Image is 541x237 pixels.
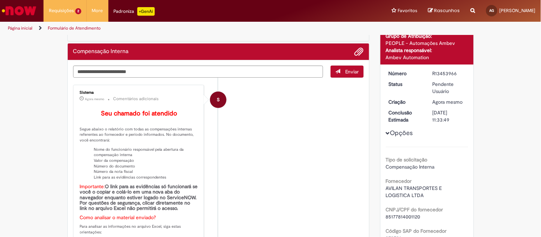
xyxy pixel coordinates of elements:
span: AVILAN TRANSPORTES E LOGISTICA LTDA [386,185,444,199]
span: Favoritos [398,7,418,14]
button: Enviar [331,66,364,78]
b: Tipo de solicitação [386,156,428,163]
div: Sistema [80,91,199,95]
p: +GenAi [137,7,155,16]
b: Código SAP do Fornecedor [386,228,447,234]
a: Formulário de Atendimento [48,25,101,31]
font: Importante: [80,183,105,190]
div: 27/08/2025 17:33:44 [433,98,466,105]
img: ServiceNow [1,4,37,18]
span: Agora mesmo [433,99,463,105]
dt: Status [383,81,427,88]
dt: Criação [383,98,427,105]
span: More [92,7,103,14]
b: Fornecedor [386,178,412,184]
div: Ambev Automation [386,54,468,61]
a: Rascunhos [428,7,460,14]
span: Requisições [49,7,74,14]
span: Rascunhos [434,7,460,14]
li: Link para as evidências correspondentes [94,175,199,180]
textarea: Digite sua mensagem aqui... [73,66,323,78]
div: R13453966 [433,70,466,77]
li: Valor da compensação [94,158,199,164]
a: Página inicial [8,25,32,31]
div: [DATE] 11:33:49 [433,109,466,123]
span: 2 [75,8,81,14]
div: Pendente Usuário [433,81,466,95]
div: Analista responsável: [386,47,468,54]
button: Adicionar anexos [354,47,364,56]
span: Enviar [345,68,359,75]
div: System [210,92,226,108]
b: CNPJ/CPF do fornecedor [386,206,443,213]
small: Comentários adicionais [113,96,159,102]
span: Agora mesmo [85,97,104,101]
p: Para analisar as informações no arquivo Excel, siga estas orientações: [80,224,199,235]
ul: Trilhas de página [5,22,355,35]
span: [PERSON_NAME] [500,7,536,14]
span: S [217,91,220,108]
div: Padroniza [114,7,155,16]
div: PEOPLE - Automações Ambev [386,40,468,47]
span: AG [490,8,494,13]
span: Compensação Interna [386,164,435,170]
span: 85177814001120 [386,213,420,220]
li: Número do documento [94,164,199,169]
div: Grupo de Atribuição: [386,32,468,40]
time: 27/08/2025 17:33:44 [433,99,463,105]
li: Nome do funcionário responsável pela abertura da compensação interna [94,147,199,158]
time: 27/08/2025 17:34:08 [85,97,104,101]
dt: Número [383,70,427,77]
h2: Compensação Interna Histórico de tíquete [73,48,129,55]
b: Seu chamado foi atendido [101,109,177,118]
dt: Conclusão Estimada [383,109,427,123]
li: Número da nota fiscal [94,169,199,175]
b: O link para as evidências só funcionará se você o copiar e colá-lo em uma nova aba do navegador e... [80,183,199,212]
p: Segue abaixo o relatório com todas as compensações internas referentes ao fornecedor e período in... [80,127,199,143]
font: Como analisar o material enviado? [80,214,156,221]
